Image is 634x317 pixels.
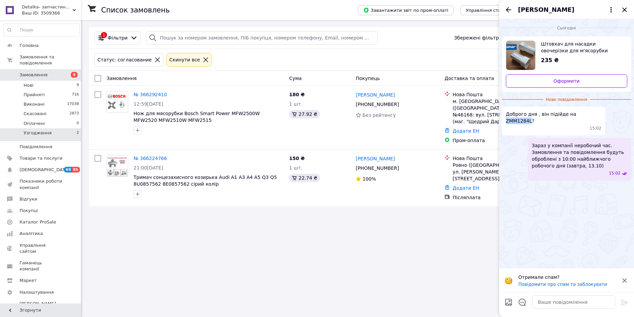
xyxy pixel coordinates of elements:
[24,82,33,88] span: Нові
[24,92,45,98] span: Прийняті
[358,5,454,15] button: Завантажити звіт по пром-оплаті
[20,196,37,202] span: Відгуки
[108,34,127,41] span: Фільтри
[590,126,602,131] span: 15:02 12.10.2025
[460,5,523,15] button: Управління статусами
[107,91,128,113] a: Фото товару
[518,5,615,14] button: [PERSON_NAME]
[134,101,163,107] span: 12:59[DATE]
[77,121,79,127] span: 0
[20,208,38,214] span: Покупці
[506,111,601,124] span: Доброго дня , він підійде на ZMM1284L?
[77,82,79,88] span: 9
[24,121,45,127] span: Оплачені
[71,72,78,78] span: 9
[506,74,627,88] a: Оформити
[20,289,54,295] span: Налаштування
[453,185,479,191] a: Додати ЕН
[72,92,79,98] span: 716
[20,167,69,173] span: [DEMOGRAPHIC_DATA]
[20,43,38,49] span: Головна
[554,25,579,31] span: Сьогодні
[20,260,62,272] span: Гаманець компанії
[453,98,546,125] div: м. [GEOGRAPHIC_DATA] ([GEOGRAPHIC_DATA].), Поштомат №46168: вул. [STREET_ADDRESS] (маг. "Щедрий Д...
[20,278,37,284] span: Маркет
[22,4,73,10] span: Detalka- запчастини і аксесуари для побутової техніки
[24,111,47,117] span: Скасовані
[363,112,396,118] span: Без рейтингу
[543,97,590,103] span: Нове повідомлення
[453,194,546,201] div: Післяплата
[356,91,395,98] a: [PERSON_NAME]
[518,5,574,14] span: [PERSON_NAME]
[20,144,52,150] span: Повідомлення
[354,163,400,173] div: [PHONE_NUMBER]
[453,91,546,98] div: Нова Пошта
[621,6,629,14] button: Закрити
[20,155,62,161] span: Товари та послуги
[20,54,81,66] span: Замовлення та повідомлення
[505,276,513,285] img: :face_with_monocle:
[101,6,170,14] h1: Список замовлень
[134,92,167,97] a: № 366292410
[20,72,48,78] span: Замовлення
[67,101,79,107] span: 17038
[77,130,79,136] span: 2
[24,130,52,136] span: Узгодження
[506,41,627,70] a: Переглянути товар
[356,76,380,81] span: Покупець
[134,175,277,187] a: Тримач сонцезахисного козирька Audi A1 A3 A4 A5 Q3 Q5 8U0857562 8E0857562 сірий колір
[107,155,128,176] img: Фото товару
[289,165,302,170] span: 1 шт.
[454,34,503,41] span: Збережені фільтри:
[146,31,377,45] input: Пошук за номером замовлення, ПІБ покупця, номером телефону, Email, номером накладної
[532,142,627,169] span: Зараз у компанії неробочий час. Замовлення та повідомлення будуть оброблені з 10:00 найближчого р...
[134,111,260,123] a: Нож для мясорубки Bosch Smart Power MFW2500W MFW2520 MFW2510W MFW2515
[506,41,535,70] img: 3996087731_w640_h640_tolkatel-dlya-nasadki.jpg
[444,76,494,81] span: Доставка та оплата
[107,93,128,111] img: Фото товару
[541,41,622,54] span: Штовхач для насадки овочерізки для м'ясорубки [PERSON_NAME] ZMM1200 986.8 586.5 986.7010 798252
[20,231,43,237] span: Аналітика
[134,165,163,170] span: 21:00[DATE]
[453,162,546,182] div: Ровно ([GEOGRAPHIC_DATA].), №18: ул. [PERSON_NAME][STREET_ADDRESS]
[502,24,631,31] div: 12.10.2025
[541,57,559,63] span: 235 ₴
[20,219,56,225] span: Каталог ProSale
[518,282,607,287] button: Повідомити про спам та заблокувати
[289,110,320,118] div: 27.92 ₴
[289,76,301,81] span: Cума
[453,137,546,144] div: Пром-оплата
[24,101,45,107] span: Виконані
[72,167,80,173] span: 85
[289,156,305,161] span: 150 ₴
[107,76,137,81] span: Замовлення
[168,56,201,63] div: Cкинути все
[4,24,79,36] input: Пошук
[466,8,517,13] span: Управління статусами
[134,156,167,161] a: № 366224766
[20,242,62,255] span: Управління сайтом
[505,6,513,14] button: Назад
[356,155,395,162] a: [PERSON_NAME]
[20,178,62,190] span: Показники роботи компанії
[453,155,546,162] div: Нова Пошта
[518,298,527,307] button: Відкрити шаблони відповідей
[289,174,320,182] div: 22.74 ₴
[289,101,302,107] span: 1 шт.
[69,111,79,117] span: 2873
[363,176,376,182] span: 100%
[609,170,621,176] span: 15:02 12.10.2025
[64,167,72,173] span: 69
[453,128,479,134] a: Додати ЕН
[22,10,81,16] div: Ваш ID: 3509366
[354,100,400,109] div: [PHONE_NUMBER]
[518,274,616,281] p: Отримали спам?
[289,92,305,97] span: 180 ₴
[96,56,153,63] div: Статус: согласование
[363,7,448,13] span: Завантажити звіт по пром-оплаті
